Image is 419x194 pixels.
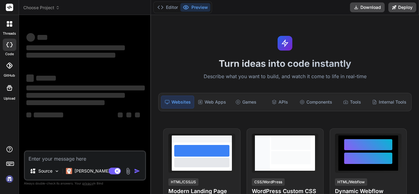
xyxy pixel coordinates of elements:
p: [PERSON_NAME] 4 S.. [75,168,120,174]
span: ‌ [26,33,35,42]
p: Source [38,168,52,174]
span: ‌ [26,93,125,98]
div: HTML/Webflow [335,178,367,186]
span: ‌ [37,35,47,40]
img: signin [4,174,15,184]
span: ‌ [26,86,145,90]
img: icon [134,168,140,174]
button: Download [350,2,385,12]
span: Choose Project [23,5,60,11]
div: Games [230,96,262,108]
span: ‌ [26,74,34,82]
div: Tools [336,96,368,108]
span: privacy [82,181,93,185]
div: Internal Tools [370,96,409,108]
label: threads [3,31,16,36]
div: HTML/CSS/JS [168,178,198,186]
div: Websites [161,96,194,108]
label: GitHub [4,73,15,78]
label: Upload [4,96,15,101]
span: ‌ [126,112,131,117]
span: ‌ [34,112,63,117]
div: Components [297,96,335,108]
button: Preview [180,3,210,12]
button: Editor [155,3,180,12]
label: code [5,51,14,57]
h1: Turn ideas into code instantly [155,58,415,69]
div: Web Apps [195,96,229,108]
span: ‌ [26,100,105,105]
span: ‌ [26,112,31,117]
img: Pick Models [54,169,60,174]
div: CSS/WordPress [252,178,285,186]
span: ‌ [36,76,56,81]
img: attachment [125,168,132,175]
span: ‌ [26,53,115,58]
span: ‌ [26,45,125,50]
span: ‌ [118,112,123,117]
button: Deploy [388,2,416,12]
span: ‌ [135,112,140,117]
img: Claude 4 Sonnet [66,168,72,174]
p: Always double-check its answers. Your in Bind [24,181,146,186]
div: APIs [263,96,296,108]
p: Describe what you want to build, and watch it come to life in real-time [155,73,415,81]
